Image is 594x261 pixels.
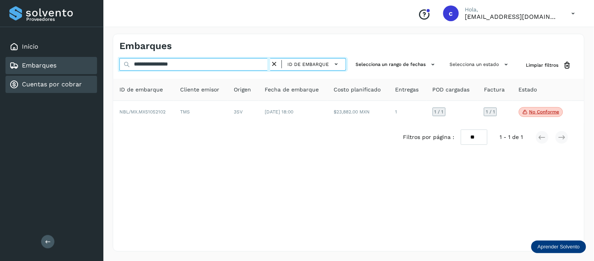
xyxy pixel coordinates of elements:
[287,61,329,68] span: ID de embarque
[22,80,82,88] a: Cuentas por cobrar
[435,110,444,114] span: 1 / 1
[520,58,578,73] button: Limpiar filtros
[119,109,166,115] span: NBL/MX.MX51052102
[334,86,381,94] span: Costo planificado
[433,86,470,94] span: POD cargadas
[531,241,586,253] div: Aprender Solvento
[227,101,258,124] td: 3SV
[529,109,560,115] p: No conforme
[174,101,227,124] td: TMS
[484,86,505,94] span: Factura
[5,76,97,93] div: Cuentas por cobrar
[389,101,426,124] td: 1
[265,86,319,94] span: Fecha de embarque
[265,109,293,115] span: [DATE] 18:00
[447,58,514,71] button: Selecciona un estado
[119,86,163,94] span: ID de embarque
[465,13,559,20] p: cobranza@tms.com.mx
[234,86,251,94] span: Origen
[526,62,559,69] span: Limpiar filtros
[119,40,172,52] h4: Embarques
[465,6,559,13] p: Hola,
[26,16,94,22] p: Proveedores
[395,86,419,94] span: Entregas
[519,86,537,94] span: Estado
[5,38,97,55] div: Inicio
[180,86,219,94] span: Cliente emisor
[352,58,441,71] button: Selecciona un rango de fechas
[500,133,523,141] span: 1 - 1 de 1
[403,133,455,141] span: Filtros por página :
[22,62,56,69] a: Embarques
[5,57,97,74] div: Embarques
[285,58,343,70] button: ID de embarque
[538,244,580,250] p: Aprender Solvento
[22,43,38,50] a: Inicio
[486,110,495,114] span: 1 / 1
[327,101,389,124] td: $23,882.00 MXN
